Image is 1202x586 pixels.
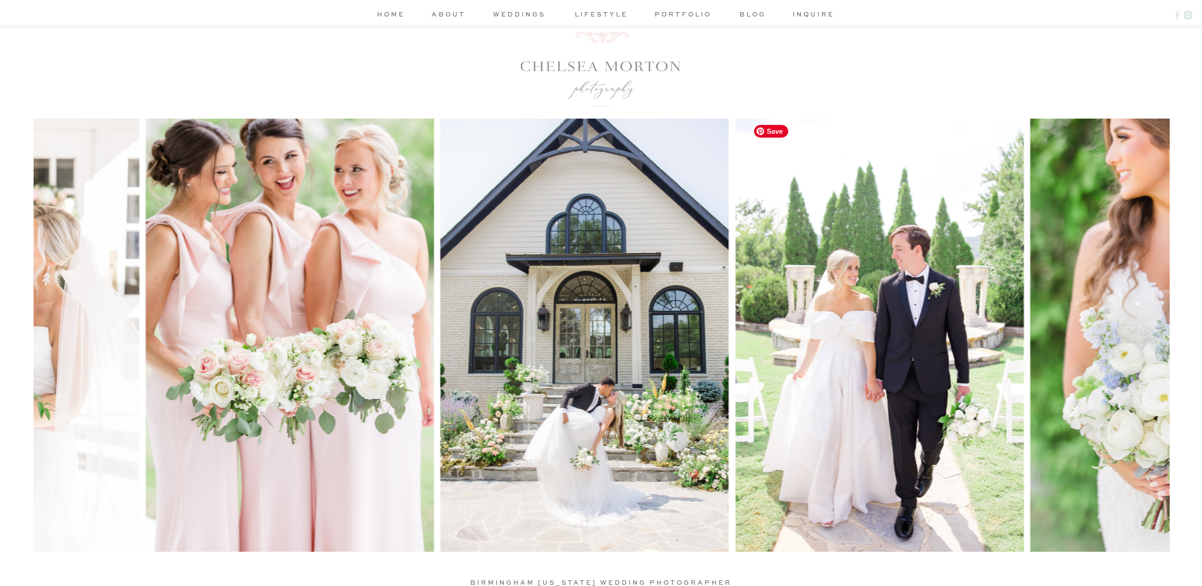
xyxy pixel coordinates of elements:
a: home [374,9,408,22]
a: about [430,9,468,22]
a: blog [735,9,771,22]
a: portfolio [653,9,713,22]
span: Save [754,125,788,138]
a: lifestyle [572,9,632,22]
a: weddings [489,9,549,22]
a: inquire [793,9,829,22]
